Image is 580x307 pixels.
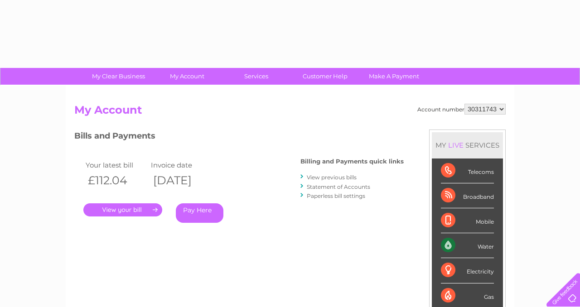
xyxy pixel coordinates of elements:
[441,233,494,258] div: Water
[288,68,362,85] a: Customer Help
[74,130,404,145] h3: Bills and Payments
[307,174,357,181] a: View previous bills
[150,68,225,85] a: My Account
[357,68,431,85] a: Make A Payment
[74,104,506,121] h2: My Account
[149,159,214,171] td: Invoice date
[307,183,370,190] a: Statement of Accounts
[441,183,494,208] div: Broadband
[83,171,149,190] th: £112.04
[307,192,365,199] a: Paperless bill settings
[441,208,494,233] div: Mobile
[83,159,149,171] td: Your latest bill
[300,158,404,165] h4: Billing and Payments quick links
[81,68,156,85] a: My Clear Business
[441,158,494,183] div: Telecoms
[446,141,465,149] div: LIVE
[432,132,503,158] div: MY SERVICES
[176,203,223,223] a: Pay Here
[83,203,162,216] a: .
[441,258,494,283] div: Electricity
[417,104,506,115] div: Account number
[219,68,294,85] a: Services
[149,171,214,190] th: [DATE]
